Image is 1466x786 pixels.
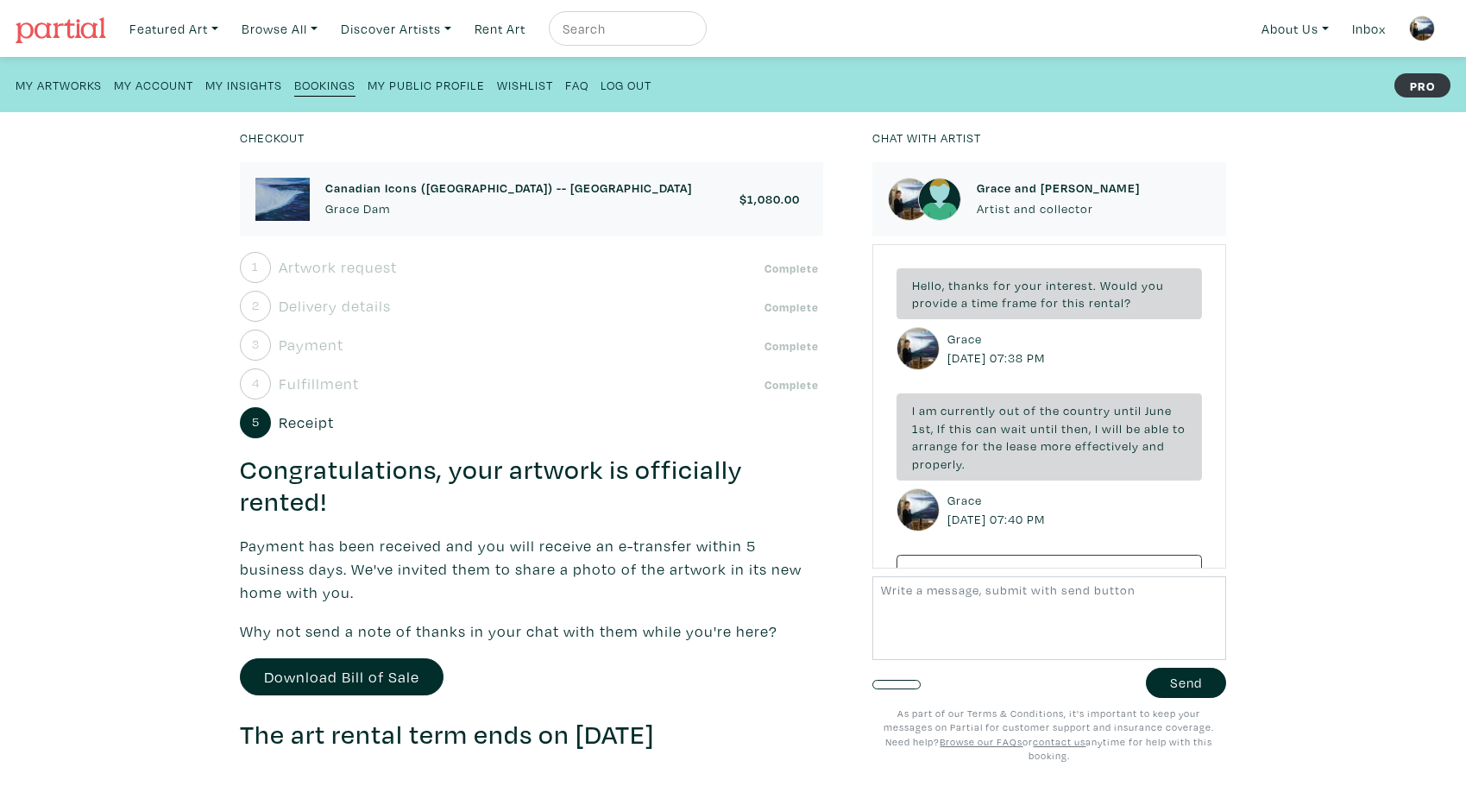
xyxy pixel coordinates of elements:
span: Would [1100,277,1138,293]
span: interest. [1046,277,1097,293]
span: is [943,564,953,581]
a: Browse our FAQs [940,735,1022,748]
span: then, [1061,420,1092,437]
a: Inbox [1344,11,1394,47]
span: Hello, [912,277,945,293]
small: Checkout [240,129,305,146]
p: Artist and collector [977,199,1140,218]
small: My Account [114,77,193,93]
span: If [937,420,946,437]
span: you [1142,277,1164,293]
small: 5 [252,416,260,428]
span: Artwork request [279,255,397,279]
span: Complete [759,376,823,393]
span: Delivery details [279,294,391,318]
a: Canadian Icons ([GEOGRAPHIC_DATA]) -- [GEOGRAPHIC_DATA] Grace Dam [325,180,692,217]
span: Complete [759,260,823,277]
span: this [949,420,972,437]
strong: PRO [1394,73,1450,97]
span: of [1023,402,1036,418]
a: My Artworks [16,72,102,96]
span: 1,080.00 [747,191,800,207]
span: until [1030,420,1058,437]
small: 3 [252,338,260,350]
img: phpThumb.php [897,488,940,531]
small: My Insights [205,77,282,93]
span: a [961,294,968,311]
span: Complete [759,337,823,355]
a: Browse All [234,11,325,47]
a: Wishlist [497,72,553,96]
span: lease [1006,437,1037,454]
h3: The art rental term ends on [DATE] [240,719,823,751]
span: out [999,402,1020,418]
span: 1st, [912,420,934,437]
small: Wishlist [497,77,553,93]
span: effectively [1075,437,1139,454]
span: country [1063,402,1111,418]
small: Grace [DATE] 07:40 PM [947,491,1049,528]
small: As part of our Terms & Conditions, it's important to keep your messages on Partial for customer s... [884,707,1214,763]
a: Rent Art [467,11,533,47]
span: Payment [279,333,343,356]
a: About Us [1254,11,1337,47]
span: will [1102,420,1123,437]
small: FAQ [565,77,588,93]
span: Receipt [279,411,334,434]
small: Chat with artist [872,129,981,146]
img: avatar.png [918,178,961,221]
span: properly. [912,456,966,472]
p: Grace Dam [325,199,692,218]
input: Search [561,18,690,40]
span: time [972,294,998,311]
span: this [1062,294,1085,311]
span: until [1114,402,1142,418]
img: phpThumb.php [897,327,940,370]
img: phpThumb.php [888,178,931,221]
small: My Public Profile [368,77,485,93]
span: provide [912,294,958,311]
span: your [1015,277,1042,293]
span: for [961,437,979,454]
a: My Insights [205,72,282,96]
a: Download Bill of Sale [240,658,444,695]
button: Send [1146,668,1226,698]
span: and [1080,564,1103,581]
a: $1,080.00 [739,192,808,206]
span: your [1024,564,1052,581]
span: thanks [948,277,990,293]
span: for [993,277,1011,293]
span: arrange [912,437,958,454]
span: the [983,437,1003,454]
span: I [1095,420,1098,437]
h6: Grace and [PERSON_NAME] [977,180,1140,195]
span: Enjoy [987,564,1021,581]
span: frame [1002,294,1037,311]
a: My Public Profile [368,72,485,96]
span: fine. [957,564,984,581]
span: rental? [1089,294,1131,311]
small: Log Out [601,77,651,93]
span: and [1142,437,1165,454]
span: for [1041,294,1059,311]
span: the [1040,402,1060,418]
a: contact us [1033,735,1085,748]
img: phpThumb.php [255,178,310,221]
span: please [1106,564,1145,581]
span: Complete [759,299,823,316]
small: Grace [DATE] 07:38 PM [947,330,1049,367]
span: am [919,402,937,418]
small: 4 [252,377,260,389]
span: be [1126,420,1141,437]
a: Discover Artists [333,11,459,47]
span: reach [1148,564,1182,581]
a: My Account [114,72,193,96]
span: to [1173,420,1186,437]
h6: Canadian Icons ([GEOGRAPHIC_DATA]) -- [GEOGRAPHIC_DATA] [325,180,692,195]
img: phpThumb.php [1409,16,1435,41]
a: Featured Art [122,11,226,47]
span: I [912,402,915,418]
h6: $ [739,192,800,206]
